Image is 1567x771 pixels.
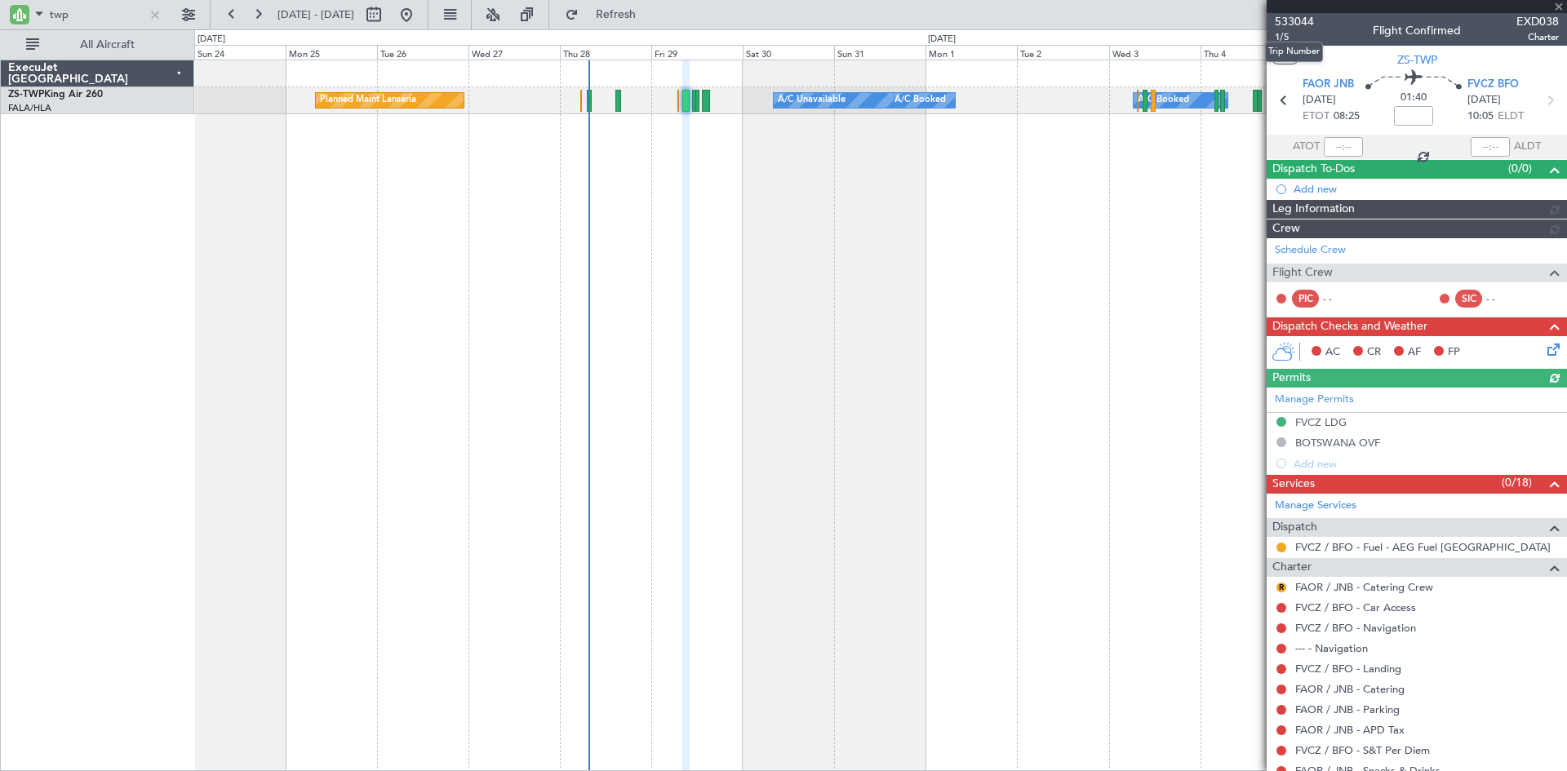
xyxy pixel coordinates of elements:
span: Charter [1516,30,1559,44]
span: ZS-TWP [8,90,44,100]
span: ATOT [1293,139,1320,155]
span: ZS-TWP [1397,51,1437,69]
span: AF [1408,344,1421,361]
span: [DATE] [1303,92,1336,109]
span: [DATE] - [DATE] [277,7,354,22]
span: ETOT [1303,109,1330,125]
a: FVCZ / BFO - Landing [1295,662,1401,676]
span: [DATE] [1467,92,1501,109]
span: 533044 [1275,13,1314,30]
a: FALA/HLA [8,102,51,114]
span: Dispatch [1272,518,1317,537]
div: Thu 28 [560,45,651,60]
input: A/C (Reg. or Type) [50,2,144,27]
div: A/C Booked [894,88,946,113]
div: Sun 24 [194,45,286,60]
span: CR [1367,344,1381,361]
span: (0/0) [1508,160,1532,177]
span: Refresh [582,9,650,20]
div: Tue 26 [377,45,468,60]
span: Dispatch To-Dos [1272,160,1355,179]
div: Thu 4 [1201,45,1292,60]
div: Wed 3 [1109,45,1201,60]
span: 08:25 [1334,109,1360,125]
a: FVCZ / BFO - Navigation [1295,621,1416,635]
div: [DATE] [198,33,225,47]
div: Sun 31 [834,45,926,60]
button: All Aircraft [18,32,177,58]
div: Fri 29 [651,45,743,60]
span: 10:05 [1467,109,1494,125]
div: A/C Unavailable [778,88,846,113]
button: R [1276,583,1286,592]
a: FVCZ / BFO - Car Access [1295,600,1416,614]
span: FAOR JNB [1303,77,1354,93]
a: FVCZ / BFO - S&T Per Diem [1295,743,1430,757]
div: Tue 2 [1017,45,1108,60]
span: ELDT [1498,109,1524,125]
div: Sat 30 [743,45,834,60]
span: AC [1325,344,1340,361]
span: All Aircraft [42,39,172,51]
a: --- - Navigation [1295,641,1368,655]
span: Charter [1272,558,1312,577]
div: A/C Booked [1138,88,1189,113]
span: FP [1448,344,1460,361]
div: Mon 25 [286,45,377,60]
a: ZS-TWPKing Air 260 [8,90,103,100]
span: EXD038 [1516,13,1559,30]
a: FAOR / JNB - APD Tax [1295,723,1405,737]
div: Flight Confirmed [1373,22,1461,39]
span: FVCZ BFO [1467,77,1519,93]
span: Services [1272,475,1315,494]
div: [DATE] [928,33,956,47]
div: Trip Number [1265,42,1323,62]
a: Manage Services [1275,498,1356,514]
span: (0/18) [1502,474,1532,491]
button: Refresh [557,2,655,28]
span: 01:40 [1401,90,1427,106]
span: Dispatch Checks and Weather [1272,317,1427,336]
div: Wed 27 [468,45,560,60]
div: Add new [1294,182,1559,196]
div: Mon 1 [926,45,1017,60]
a: FAOR / JNB - Catering [1295,682,1405,696]
a: FVCZ / BFO - Fuel - AEG Fuel [GEOGRAPHIC_DATA] [1295,540,1551,554]
div: Planned Maint Lanseria [320,88,416,113]
a: FAOR / JNB - Parking [1295,702,1400,716]
span: ALDT [1514,139,1541,155]
a: FAOR / JNB - Catering Crew [1295,580,1433,594]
